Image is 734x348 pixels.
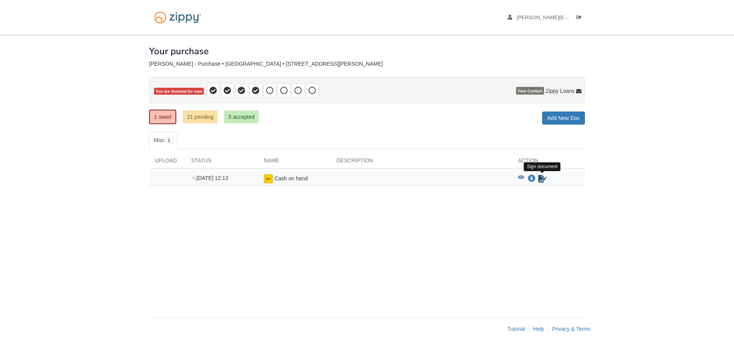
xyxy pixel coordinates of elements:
img: Logo [149,8,206,27]
a: 1 owed [149,110,176,124]
a: Sign Form [538,174,547,183]
span: [DATE] 12:13 [191,175,228,181]
h1: Your purchase [149,46,209,56]
a: Download Cash on hand [528,176,536,182]
div: [PERSON_NAME] - Purchase • [GEOGRAPHIC_DATA] • [STREET_ADDRESS][PERSON_NAME] [149,61,585,67]
span: You are finished for now [154,88,204,95]
img: Ready for you to esign [264,174,273,183]
a: 5 accepted [224,110,259,123]
a: Misc [149,132,178,149]
a: Log out [576,15,585,22]
button: View Cash on hand [518,175,524,183]
a: edit profile [508,15,647,22]
span: Zippy Loans [546,87,575,95]
a: 21 pending [183,110,218,123]
div: Description [331,157,512,168]
a: Help [533,326,544,332]
span: Cash on hand [274,175,308,181]
div: Sign document [524,162,560,171]
span: 1 [165,137,174,144]
span: Your Contact [516,87,544,95]
div: Action [512,157,585,168]
a: Add New Doc [542,112,585,125]
div: Name [258,157,331,168]
div: Status [185,157,258,168]
a: Tutorial [507,326,525,332]
a: Privacy & Terms [552,326,591,332]
span: a.sheerin@me.com [517,15,647,20]
div: Upload [149,157,185,168]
